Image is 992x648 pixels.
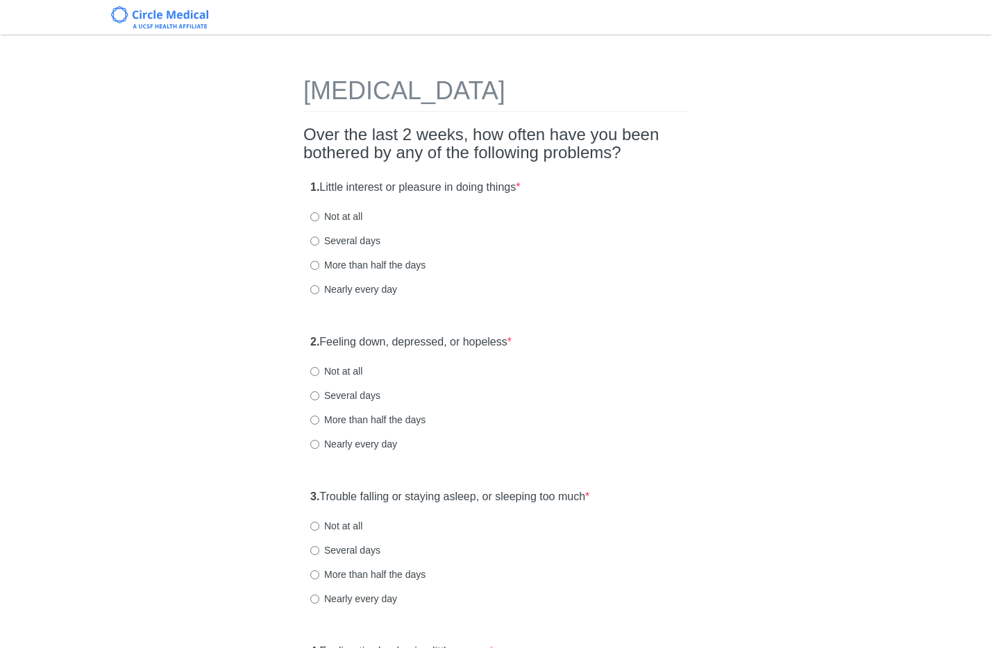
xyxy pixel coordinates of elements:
[310,212,319,221] input: Not at all
[310,389,380,402] label: Several days
[310,522,319,531] input: Not at all
[310,282,397,296] label: Nearly every day
[111,6,209,28] img: Circle Medical Logo
[310,568,426,581] label: More than half the days
[310,570,319,579] input: More than half the days
[310,285,319,294] input: Nearly every day
[310,391,319,400] input: Several days
[310,336,319,348] strong: 2.
[310,440,319,449] input: Nearly every day
[310,210,362,223] label: Not at all
[310,364,362,378] label: Not at all
[310,261,319,270] input: More than half the days
[310,367,319,376] input: Not at all
[310,489,589,505] label: Trouble falling or staying asleep, or sleeping too much
[310,413,426,427] label: More than half the days
[310,180,520,196] label: Little interest or pleasure in doing things
[310,437,397,451] label: Nearly every day
[310,334,512,350] label: Feeling down, depressed, or hopeless
[310,519,362,533] label: Not at all
[310,258,426,272] label: More than half the days
[303,77,689,112] h1: [MEDICAL_DATA]
[310,234,380,248] label: Several days
[310,543,380,557] label: Several days
[310,491,319,502] strong: 3.
[310,546,319,555] input: Several days
[310,595,319,604] input: Nearly every day
[310,181,319,193] strong: 1.
[310,237,319,246] input: Several days
[310,592,397,606] label: Nearly every day
[310,416,319,425] input: More than half the days
[303,126,689,162] h2: Over the last 2 weeks, how often have you been bothered by any of the following problems?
